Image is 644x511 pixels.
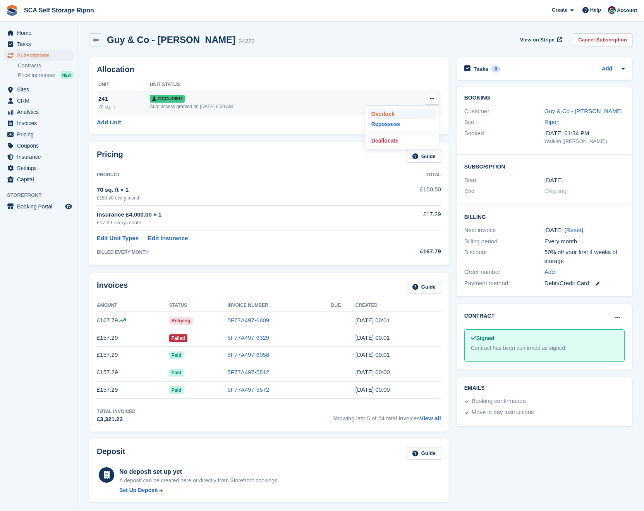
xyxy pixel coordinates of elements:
a: Repossess [368,119,436,129]
div: 0 [491,65,500,72]
div: Every month [544,237,625,246]
a: Deallocate [368,136,436,146]
a: menu [4,107,73,117]
span: Failed [169,334,187,342]
span: Settings [17,163,64,174]
span: Analytics [17,107,64,117]
td: £157.29 [97,346,169,364]
time: 2023-09-03 23:00:00 UTC [544,176,563,185]
th: Product [97,169,376,181]
a: SCA Self Storage Ripon [21,4,97,17]
span: Capital [17,174,64,185]
a: Edit Unit Types [97,234,139,243]
div: Debit/Credit Card [544,279,625,288]
td: £157.29 [97,364,169,381]
div: 70 sq. ft × 1 [97,186,376,194]
div: Insurance £4,000.00 × 1 [97,210,376,219]
th: Due [331,299,355,312]
a: menu [4,95,73,106]
div: £150.50 every month [97,194,376,201]
time: 2025-05-03 23:00:25 UTC [355,369,390,375]
span: Retrying [169,317,193,325]
span: Occupied [150,95,185,103]
td: £167.79 [97,312,169,329]
div: Contract has been confirmed as signed. [471,344,618,352]
th: Status [169,299,228,312]
span: Tasks [17,39,64,50]
div: Payment method [464,279,544,288]
div: Total Invoiced [97,408,136,415]
a: Preview store [64,202,73,211]
span: Booking Portal [17,201,64,212]
span: Paid [169,386,184,394]
a: 5F77A497-5812 [228,369,270,375]
div: Start [464,176,544,185]
div: Site [464,118,544,127]
h2: Billing [464,213,625,220]
h2: Deposit [97,447,125,460]
a: menu [4,151,73,162]
span: Help [590,6,601,14]
div: £167.79 [376,247,441,256]
span: Showing last 5 of 24 total invoices [332,408,441,424]
a: Reset [566,227,581,233]
td: £157.29 [97,329,169,347]
span: Price increases [18,72,55,79]
span: Account [617,7,637,14]
a: Add [602,65,612,74]
a: menu [4,84,73,95]
time: 2025-06-03 23:01:05 UTC [355,351,390,358]
div: Signed [471,334,618,342]
td: £17.29 [376,206,441,231]
img: Sam Chapman [608,6,616,14]
h2: Emails [464,385,625,391]
div: Billing period [464,237,544,246]
span: Invoices [17,118,64,129]
div: 70 sq. ft [98,103,150,110]
a: 5F77A497-6329 [228,334,270,341]
a: Overlock [368,109,436,119]
a: Cancel Subscription [573,33,632,46]
h2: Contract [464,312,495,320]
a: Add [544,268,555,277]
a: menu [4,129,73,140]
h2: Tasks [474,65,489,72]
th: Invoice Number [228,299,331,312]
div: Booked [464,129,544,145]
a: 5F77A497-6058 [228,351,270,358]
div: 241 [98,95,150,103]
a: menu [4,174,73,185]
a: View all [420,415,441,422]
time: 2025-04-03 23:00:16 UTC [355,386,390,393]
a: View on Stripe [517,33,564,46]
div: [DATE] ( ) [544,226,625,235]
th: Amount [97,299,169,312]
a: menu [4,140,73,151]
div: £17.29 every month [97,219,376,227]
span: Paid [169,369,184,377]
div: Walk-in ([PERSON_NAME]) [544,138,625,145]
th: Created [355,299,441,312]
th: Unit Status [150,79,393,91]
div: End [464,187,544,196]
div: NEW [60,71,73,79]
a: menu [4,39,73,50]
div: Customer [464,107,544,116]
h2: Booking [464,95,625,101]
a: 5F77A497-6609 [228,317,270,323]
a: Ripon [544,119,560,125]
h2: Pricing [97,150,123,163]
h2: Invoices [97,281,128,294]
span: Home [17,28,64,38]
a: Guy & Co - [PERSON_NAME] [544,108,623,114]
div: 24272 [239,37,255,46]
a: menu [4,163,73,174]
img: stora-icon-8386f47178a22dfd0bd8f6a31ec36ba5ce8667c1dd55bd0f319d3a0aa187defe.svg [6,5,18,16]
div: BILLED EVERY MONTH [97,249,376,256]
div: Tooltip anchor [582,227,589,234]
div: Set Up Deposit [119,486,158,494]
th: Unit [97,79,150,91]
a: Contracts [18,62,73,69]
